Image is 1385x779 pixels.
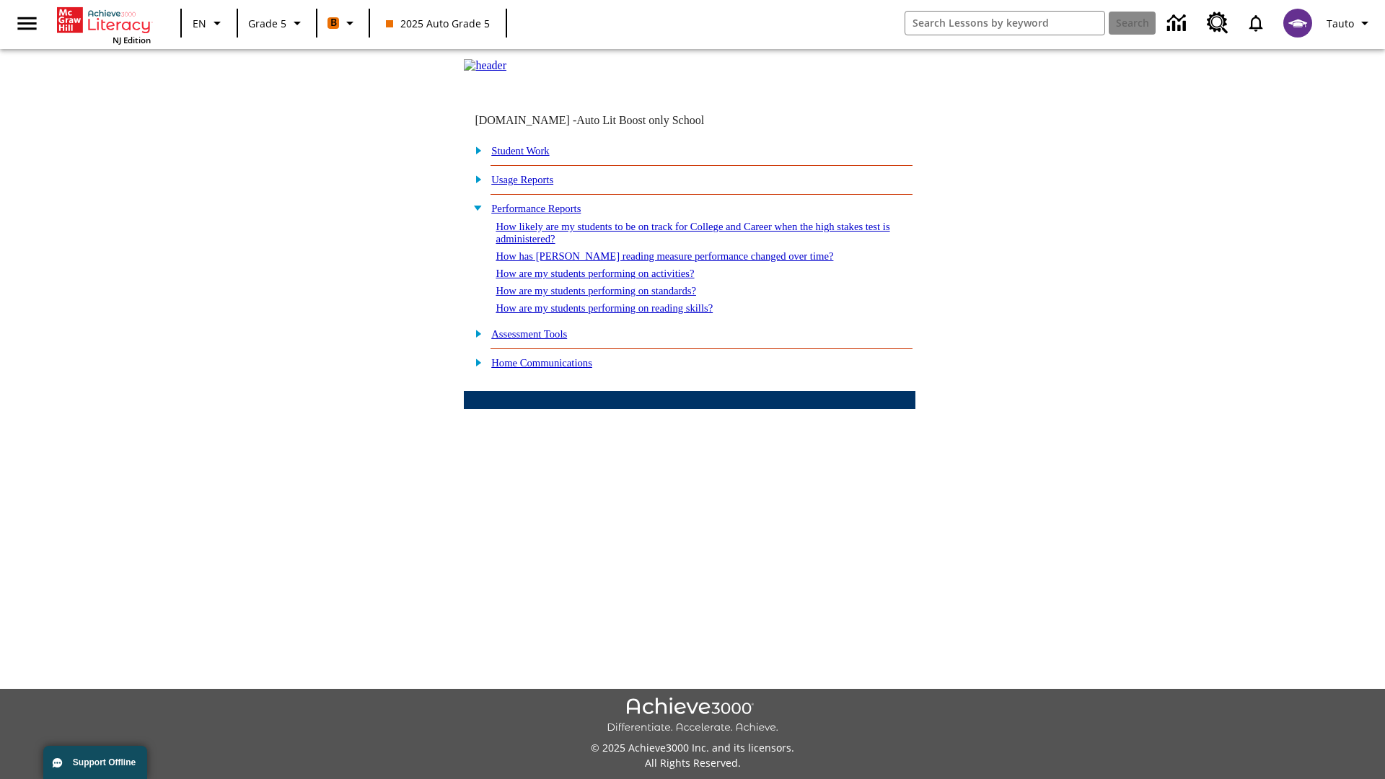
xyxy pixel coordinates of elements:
[1321,10,1379,36] button: Profile/Settings
[496,285,696,296] a: How are my students performing on standards?
[113,35,151,45] span: NJ Edition
[467,201,483,214] img: minus.gif
[43,746,147,779] button: Support Offline
[57,4,151,45] div: Home
[496,250,833,262] a: How has [PERSON_NAME] reading measure performance changed over time?
[322,10,364,36] button: Boost Class color is orange. Change class color
[491,203,581,214] a: Performance Reports
[491,174,553,185] a: Usage Reports
[905,12,1104,35] input: search field
[491,328,567,340] a: Assessment Tools
[193,16,206,31] span: EN
[467,356,483,369] img: plus.gif
[475,114,740,127] td: [DOMAIN_NAME] -
[6,2,48,45] button: Open side menu
[464,59,506,72] img: header
[467,327,483,340] img: plus.gif
[1198,4,1237,43] a: Resource Center, Will open in new tab
[496,302,713,314] a: How are my students performing on reading skills?
[330,14,337,32] span: B
[467,172,483,185] img: plus.gif
[1158,4,1198,43] a: Data Center
[186,10,232,36] button: Language: EN, Select a language
[248,16,286,31] span: Grade 5
[491,357,592,369] a: Home Communications
[1283,9,1312,38] img: avatar image
[607,697,778,734] img: Achieve3000 Differentiate Accelerate Achieve
[496,221,889,245] a: How likely are my students to be on track for College and Career when the high stakes test is adm...
[73,757,136,767] span: Support Offline
[491,145,549,157] a: Student Work
[467,144,483,157] img: plus.gif
[1275,4,1321,42] button: Select a new avatar
[496,268,694,279] a: How are my students performing on activities?
[242,10,312,36] button: Grade: Grade 5, Select a grade
[1237,4,1275,42] a: Notifications
[576,114,704,126] nobr: Auto Lit Boost only School
[1327,16,1354,31] span: Tauto
[386,16,490,31] span: 2025 Auto Grade 5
